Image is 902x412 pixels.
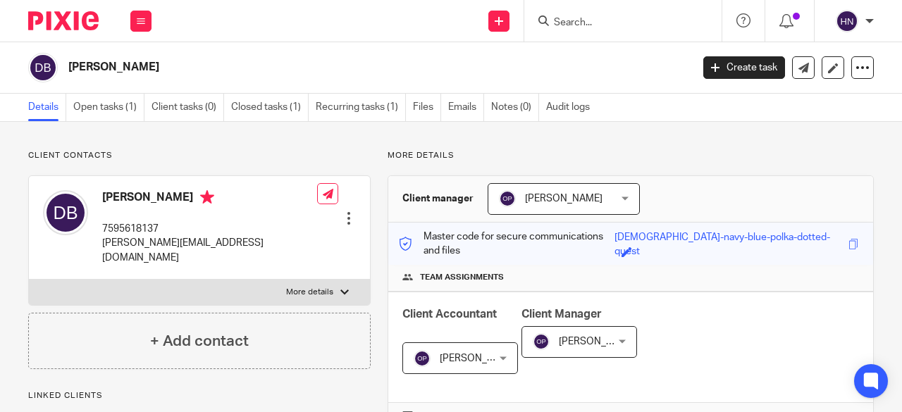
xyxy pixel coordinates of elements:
[200,190,214,204] i: Primary
[316,94,406,121] a: Recurring tasks (1)
[28,53,58,82] img: svg%3E
[399,230,614,258] p: Master code for secure communications and files
[499,190,516,207] img: svg%3E
[420,272,504,283] span: Team assignments
[521,308,602,320] span: Client Manager
[152,94,224,121] a: Client tasks (0)
[546,94,597,121] a: Audit logs
[231,94,309,121] a: Closed tasks (1)
[533,333,550,350] img: svg%3E
[28,150,371,161] p: Client contacts
[525,194,603,204] span: [PERSON_NAME]
[703,56,785,79] a: Create task
[43,190,88,235] img: svg%3E
[73,94,144,121] a: Open tasks (1)
[28,11,99,30] img: Pixie
[614,230,845,246] div: [DEMOGRAPHIC_DATA]-navy-blue-polka-dotted-quest
[402,192,474,206] h3: Client manager
[102,190,317,208] h4: [PERSON_NAME]
[836,10,858,32] img: svg%3E
[413,94,441,121] a: Files
[28,94,66,121] a: Details
[491,94,539,121] a: Notes (0)
[68,60,560,75] h2: [PERSON_NAME]
[414,350,431,367] img: svg%3E
[402,308,497,320] span: Client Accountant
[559,337,636,347] span: [PERSON_NAME]
[552,17,679,30] input: Search
[388,150,874,161] p: More details
[286,287,333,298] p: More details
[448,94,484,121] a: Emails
[102,222,317,236] p: 7595618137
[102,236,317,265] p: [PERSON_NAME][EMAIL_ADDRESS][DOMAIN_NAME]
[28,390,371,401] p: Linked clients
[150,330,249,352] h4: + Add contact
[440,354,517,363] span: [PERSON_NAME]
